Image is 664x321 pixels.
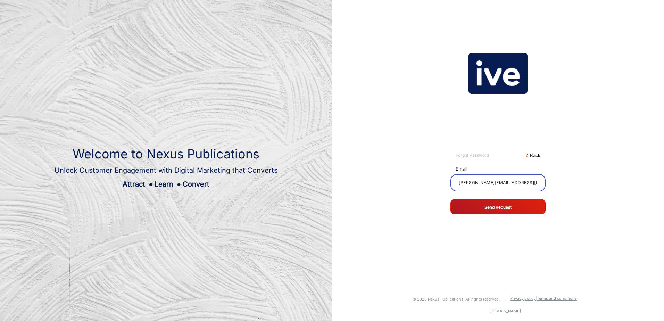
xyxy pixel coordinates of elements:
[450,152,498,159] div: Forgot Password
[149,180,153,188] span: ●
[55,147,278,162] h1: Welcome to Nexus Publications
[55,165,278,175] div: Unlock Customer Engagement with Digital Marketing that Converts
[530,152,540,159] a: Back
[468,53,528,94] img: vmg-logo
[526,154,530,158] mat-icon: arrow_back_ios
[536,296,537,301] a: |
[456,179,540,187] input: Your email address
[510,296,536,301] a: Privacy policy
[450,199,546,214] button: Send Request
[413,297,500,302] small: © 2025 Nexus Publications. All rights reserved.
[489,308,521,313] a: [DOMAIN_NAME]
[177,180,181,188] span: ●
[450,166,546,173] mat-label: Email
[55,179,278,189] div: Attract Learn Convert
[537,296,577,301] a: Terms and conditions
